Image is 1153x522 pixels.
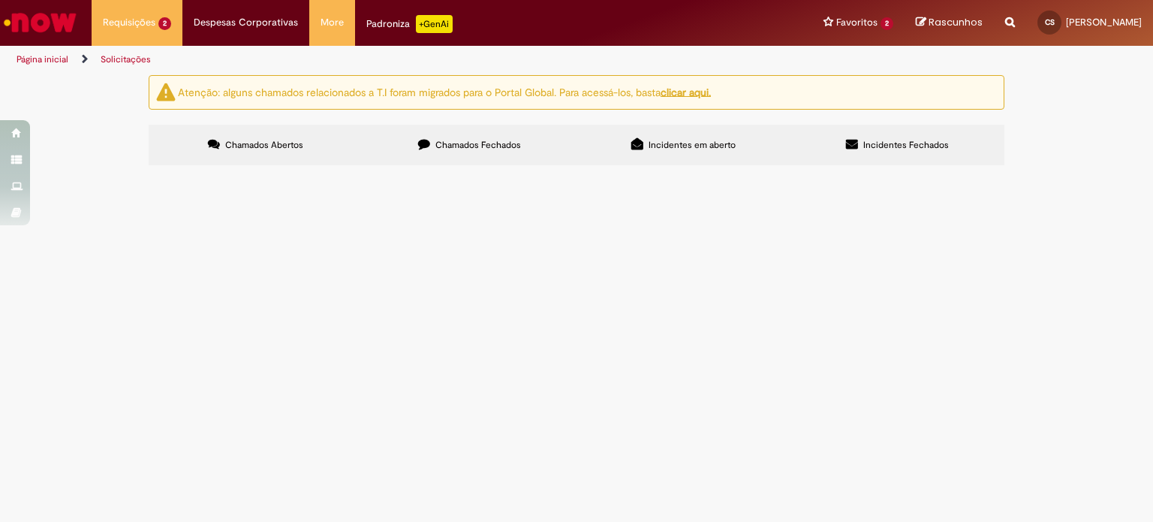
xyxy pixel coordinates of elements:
[1045,17,1055,27] span: CS
[416,15,453,33] p: +GenAi
[101,53,151,65] a: Solicitações
[194,15,298,30] span: Despesas Corporativas
[836,15,878,30] span: Favoritos
[649,139,736,151] span: Incidentes em aberto
[225,139,303,151] span: Chamados Abertos
[17,53,68,65] a: Página inicial
[916,16,983,30] a: Rascunhos
[103,15,155,30] span: Requisições
[929,15,983,29] span: Rascunhos
[366,15,453,33] div: Padroniza
[435,139,521,151] span: Chamados Fechados
[1066,16,1142,29] span: [PERSON_NAME]
[321,15,344,30] span: More
[178,85,711,98] ng-bind-html: Atenção: alguns chamados relacionados a T.I foram migrados para o Portal Global. Para acessá-los,...
[2,8,79,38] img: ServiceNow
[158,17,171,30] span: 2
[11,46,757,74] ul: Trilhas de página
[863,139,949,151] span: Incidentes Fechados
[881,17,893,30] span: 2
[661,85,711,98] a: clicar aqui.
